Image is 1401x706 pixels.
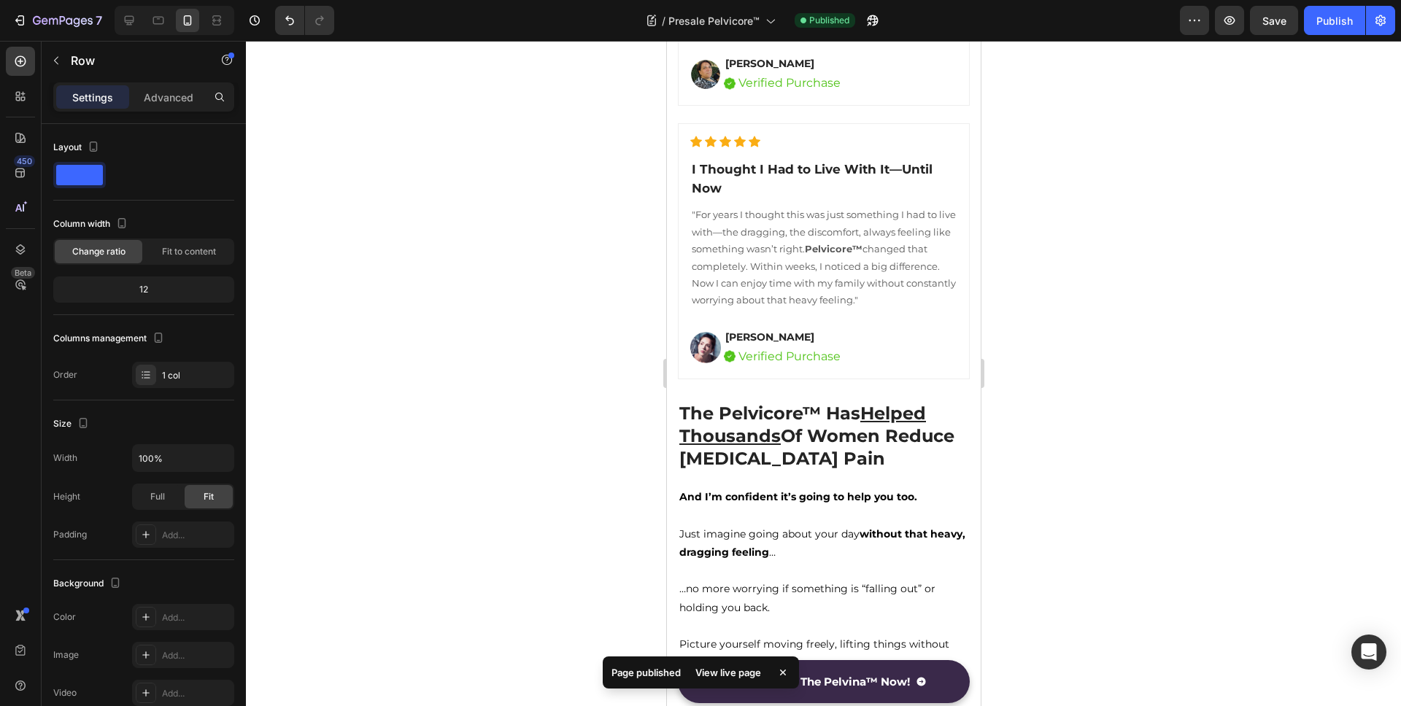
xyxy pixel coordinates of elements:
[53,414,92,434] div: Size
[53,610,76,624] div: Color
[53,648,79,662] div: Image
[162,529,231,542] div: Add...
[72,245,126,258] span: Change ratio
[56,279,231,300] div: 12
[1351,635,1386,670] div: Open Intercom Messenger
[275,6,334,35] div: Undo/Redo
[668,13,760,28] span: Presale Pelvicore™
[72,90,113,105] p: Settings
[53,574,124,594] div: Background
[1304,6,1365,35] button: Publish
[611,665,681,680] p: Page published
[150,490,165,503] span: Full
[53,329,167,349] div: Columns management
[162,649,231,662] div: Add...
[662,13,665,28] span: /
[809,14,849,27] span: Published
[53,451,77,465] div: Width
[53,490,80,503] div: Height
[53,528,87,541] div: Padding
[6,6,109,35] button: 7
[53,686,77,699] div: Video
[1250,6,1298,35] button: Save
[204,490,214,503] span: Fit
[11,267,35,279] div: Beta
[14,155,35,167] div: 450
[53,368,77,381] div: Order
[144,90,193,105] p: Advanced
[96,12,102,29] p: 7
[71,52,195,69] p: Row
[162,611,231,624] div: Add...
[53,138,102,158] div: Layout
[1262,15,1286,27] span: Save
[53,214,131,234] div: Column width
[667,41,981,706] iframe: Design area
[162,687,231,700] div: Add...
[162,369,231,382] div: 1 col
[1316,13,1353,28] div: Publish
[162,245,216,258] span: Fit to content
[687,662,770,683] div: View live page
[133,445,233,471] input: Auto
